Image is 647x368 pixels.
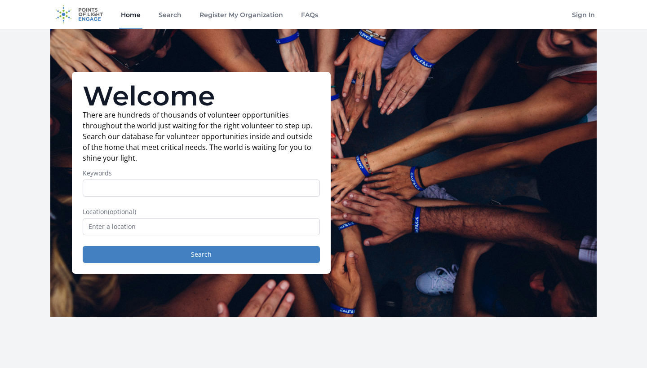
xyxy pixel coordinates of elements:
h1: Welcome [83,83,320,110]
span: (optional) [108,207,136,216]
label: Keywords [83,169,320,178]
label: Location [83,207,320,216]
input: Enter a location [83,218,320,235]
p: There are hundreds of thousands of volunteer opportunities throughout the world just waiting for ... [83,110,320,163]
button: Search [83,246,320,263]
